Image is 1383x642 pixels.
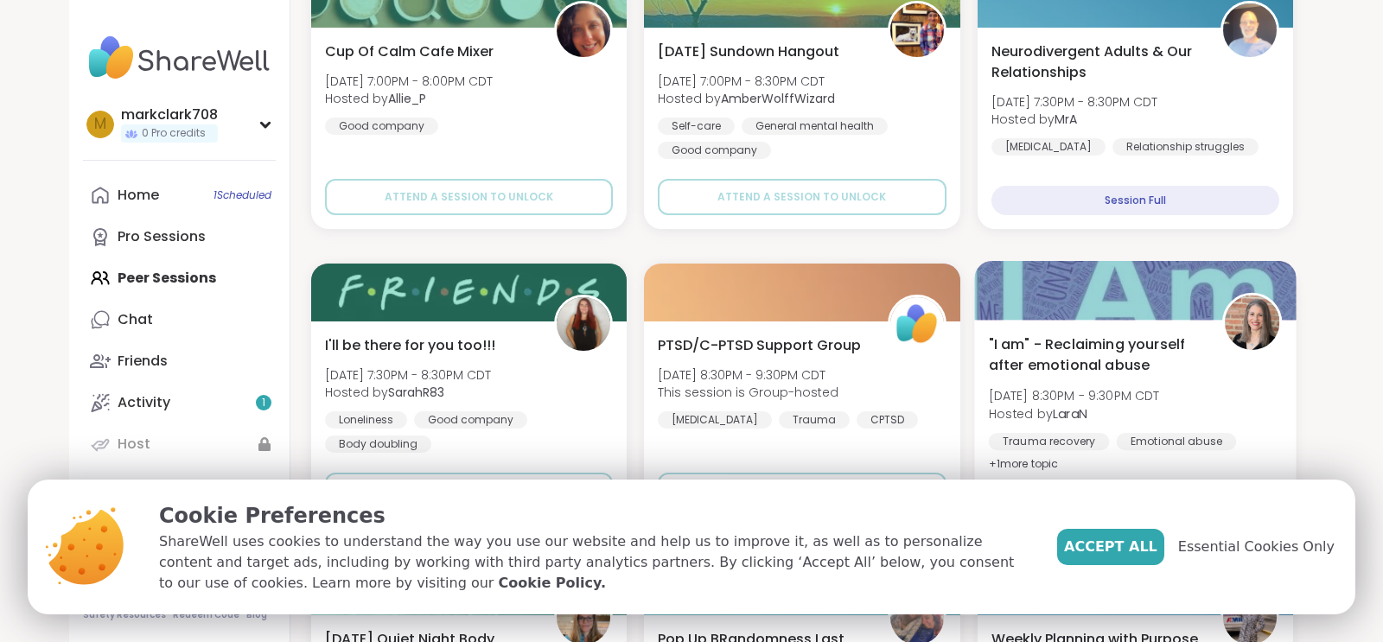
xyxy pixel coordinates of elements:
span: [DATE] 7:00PM - 8:30PM CDT [658,73,835,90]
b: LaraN [1053,404,1087,422]
span: [DATE] 8:30PM - 9:30PM CDT [988,387,1159,404]
span: [DATE] 8:30PM - 9:30PM CDT [658,366,838,384]
span: [DATE] Sundown Hangout [658,41,839,62]
div: Trauma [779,411,850,429]
span: Cup Of Calm Cafe Mixer [325,41,494,62]
b: MrA [1055,111,1077,128]
div: Chat [118,310,153,329]
button: Attend a session to unlock [658,179,946,215]
div: Self-care [658,118,735,135]
b: Allie_P [388,90,426,107]
span: Hosted by [658,90,835,107]
span: Hosted by [988,404,1159,422]
div: [MEDICAL_DATA] [658,411,772,429]
a: Activity1 [83,382,276,423]
a: Safety Resources [83,609,166,621]
span: "I am" - Reclaiming yourself after emotional abuse [988,334,1202,376]
div: Good company [414,411,527,429]
p: Cookie Preferences [159,500,1029,531]
button: Accept All [1057,529,1164,565]
div: CPTSD [857,411,918,429]
a: Pro Sessions [83,216,276,257]
div: [MEDICAL_DATA] [991,138,1106,156]
span: Attend a session to unlock [385,189,553,205]
div: Loneliness [325,411,407,429]
span: m [94,113,106,136]
div: Session Full [991,186,1279,215]
span: Neurodivergent Adults & Our Relationships [991,41,1201,83]
img: AmberWolffWizard [890,3,944,57]
img: ShareWell Nav Logo [83,28,276,88]
span: Hosted by [991,111,1157,128]
div: Emotional abuse [1116,433,1236,450]
img: MrA [1223,3,1277,57]
span: [DATE] 7:30PM - 8:30PM CDT [991,93,1157,111]
img: SarahR83 [557,297,610,351]
b: SarahR83 [388,384,444,401]
a: Chat [83,299,276,340]
img: ShareWell [890,297,944,351]
span: [DATE] 7:00PM - 8:00PM CDT [325,73,493,90]
p: ShareWell uses cookies to understand the way you use our website and help us to improve it, as we... [159,531,1029,594]
div: Host [118,435,150,454]
span: Hosted by [325,90,493,107]
div: Pro Sessions [118,227,206,246]
a: Blog [246,609,267,621]
a: Redeem Code [173,609,239,621]
button: Attend a session to unlock [658,473,946,509]
b: AmberWolffWizard [721,90,835,107]
div: Body doubling [325,435,431,453]
span: I'll be there for you too!!! [325,335,495,356]
div: Good company [658,142,771,159]
span: Essential Cookies Only [1178,537,1335,557]
a: Cookie Policy. [499,573,606,594]
span: [DATE] 7:30PM - 8:30PM CDT [325,366,491,384]
span: PTSD/C-PTSD Support Group [658,335,861,356]
a: Home1Scheduled [83,175,276,216]
span: Attend a session to unlock [717,189,886,205]
button: Attend a session to unlock [325,473,613,509]
div: Relationship struggles [1112,138,1259,156]
button: Attend a session to unlock [325,179,613,215]
div: Friends [118,352,168,371]
div: markclark708 [121,105,218,124]
a: Host [83,423,276,465]
img: Allie_P [557,3,610,57]
span: 1 Scheduled [214,188,271,202]
span: This session is Group-hosted [658,384,838,401]
span: 0 Pro credits [142,126,206,141]
div: Home [118,186,159,205]
div: Trauma recovery [988,433,1109,450]
div: General mental health [742,118,888,135]
img: LaraN [1225,296,1279,350]
span: Hosted by [325,384,491,401]
span: 1 [262,396,265,410]
span: Accept All [1064,537,1157,557]
div: Good company [325,118,438,135]
a: Friends [83,340,276,382]
div: Activity [118,393,170,412]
